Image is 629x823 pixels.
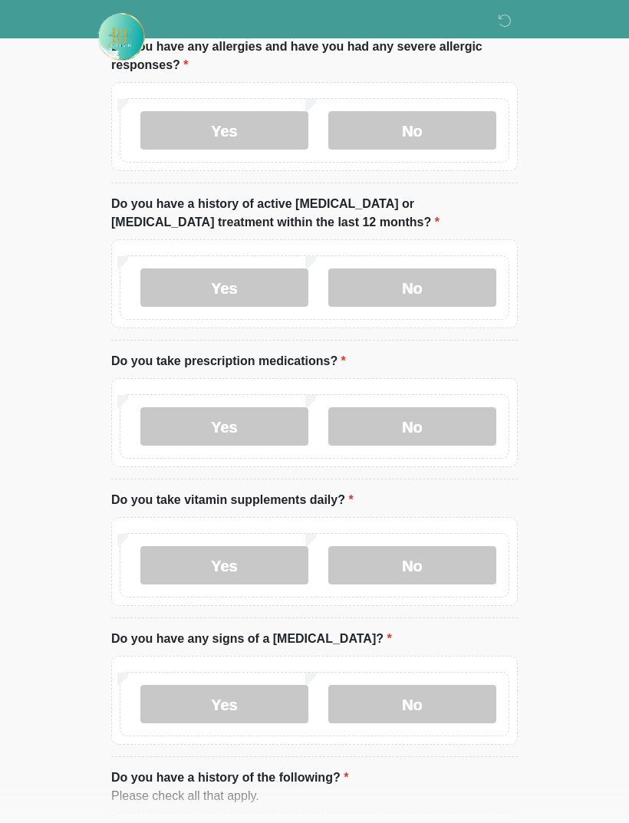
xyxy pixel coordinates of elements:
label: Do you have any signs of a [MEDICAL_DATA]? [111,630,392,648]
label: Yes [140,111,308,150]
label: No [328,268,496,307]
label: Yes [140,407,308,446]
label: No [328,407,496,446]
label: Do you have a history of active [MEDICAL_DATA] or [MEDICAL_DATA] treatment within the last 12 mon... [111,195,518,232]
label: Yes [140,685,308,723]
div: Please check all that apply. [111,787,518,805]
label: No [328,111,496,150]
label: No [328,685,496,723]
label: Do you take prescription medications? [111,352,346,370]
img: Rehydrate Aesthetics & Wellness Logo [96,12,147,62]
label: No [328,546,496,584]
label: Yes [140,546,308,584]
label: Do you take vitamin supplements daily? [111,491,354,509]
label: Do you have a history of the following? [111,769,348,787]
label: Yes [140,268,308,307]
